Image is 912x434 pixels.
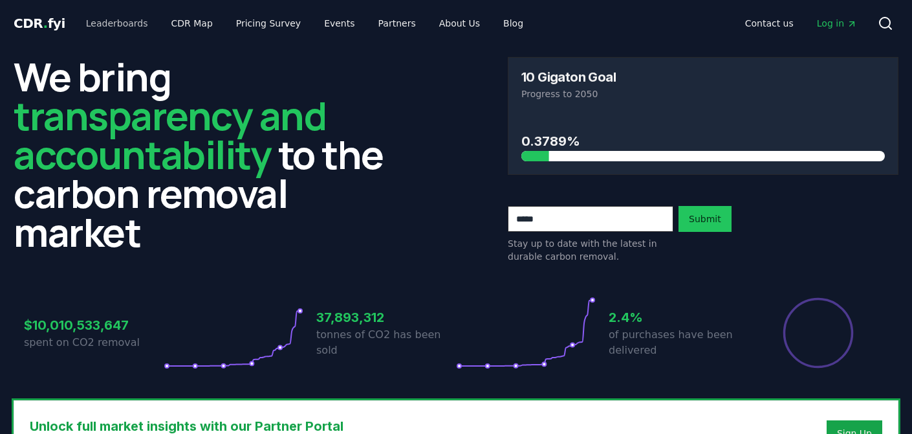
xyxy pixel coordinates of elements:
h3: 10 Gigaton Goal [521,71,616,84]
a: Pricing Survey [226,12,311,35]
p: spent on CO2 removal [24,335,164,350]
a: About Us [429,12,490,35]
a: Leaderboards [76,12,158,35]
a: Log in [807,12,867,35]
a: CDR Map [161,12,223,35]
a: Contact us [735,12,804,35]
h3: 37,893,312 [316,308,456,327]
p: tonnes of CO2 has been sold [316,327,456,358]
a: Events [314,12,365,35]
p: Stay up to date with the latest in durable carbon removal. [508,237,673,263]
nav: Main [735,12,867,35]
p: Progress to 2050 [521,87,885,100]
span: transparency and accountability [14,89,326,181]
h3: 0.3789% [521,131,885,151]
h2: We bring to the carbon removal market [14,57,404,251]
a: Partners [368,12,426,35]
span: . [43,16,48,31]
h3: $10,010,533,647 [24,315,164,335]
nav: Main [76,12,534,35]
p: of purchases have been delivered [609,327,748,358]
span: Log in [817,17,857,30]
a: Blog [493,12,534,35]
button: Submit [679,206,732,232]
h3: 2.4% [609,308,748,327]
a: CDR.fyi [14,14,65,32]
div: Percentage of sales delivered [782,297,854,369]
span: CDR fyi [14,16,65,31]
